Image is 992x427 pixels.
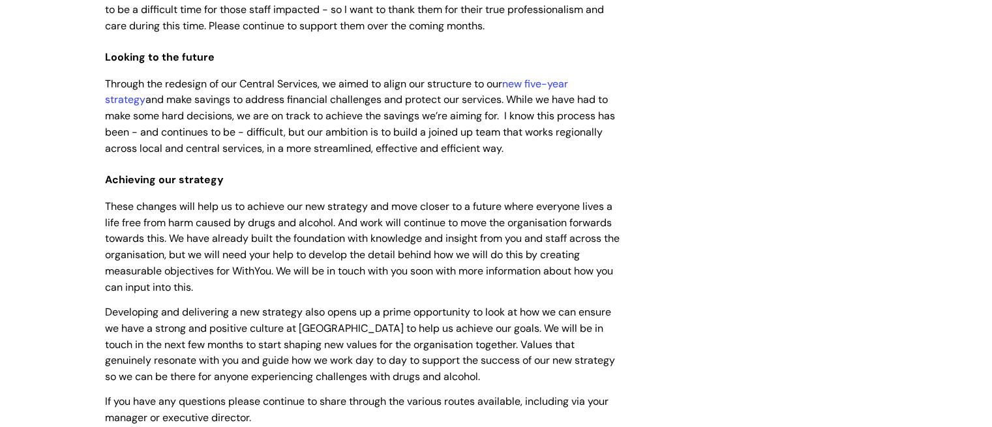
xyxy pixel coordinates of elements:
[105,199,620,294] span: These changes will help us to achieve our new strategy and move closer to a future where everyone...
[105,77,615,155] span: Through the redesign of our Central Services, we aimed to align our structure to our and make sav...
[105,173,224,186] span: Achieving our strategy
[105,394,609,424] span: If you have any questions please continue to share through the various routes available, includin...
[105,305,615,383] span: Developing and delivering a new strategy also opens up a prime opportunity to look at how we can ...
[105,50,215,64] span: Looking to the future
